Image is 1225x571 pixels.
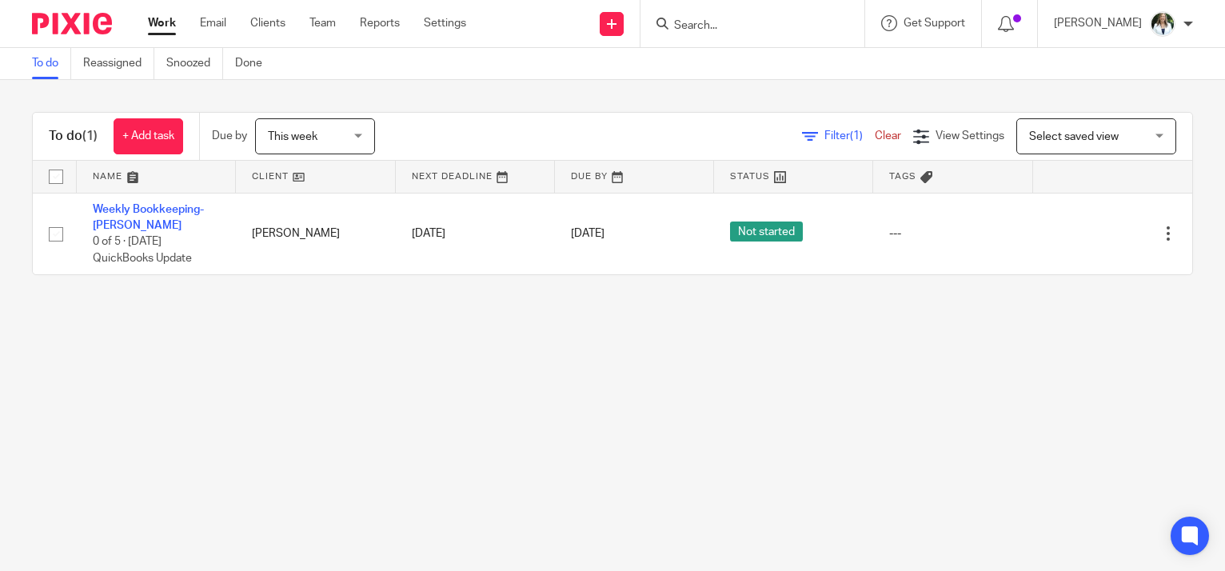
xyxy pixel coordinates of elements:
a: Reassigned [83,48,154,79]
span: (1) [82,130,98,142]
a: Email [200,15,226,31]
p: [PERSON_NAME] [1054,15,1142,31]
span: Get Support [904,18,965,29]
span: Select saved view [1029,131,1119,142]
span: View Settings [936,130,1004,142]
a: + Add task [114,118,183,154]
a: Settings [424,15,466,31]
span: This week [268,131,317,142]
span: Not started [730,222,803,242]
span: Tags [889,172,916,181]
a: Reports [360,15,400,31]
a: Clients [250,15,285,31]
span: [DATE] [571,228,605,239]
td: [PERSON_NAME] [236,193,395,274]
img: Robynn%20Maedl%20-%202025.JPG [1150,11,1175,37]
span: 0 of 5 · [DATE] QuickBooks Update [93,236,192,264]
span: Filter [824,130,875,142]
a: To do [32,48,71,79]
div: --- [889,226,1016,242]
a: Done [235,48,274,79]
a: Snoozed [166,48,223,79]
a: Team [309,15,336,31]
td: [DATE] [396,193,555,274]
span: (1) [850,130,863,142]
img: Pixie [32,13,112,34]
input: Search [672,19,816,34]
a: Work [148,15,176,31]
h1: To do [49,128,98,145]
a: Weekly Bookkeeping- [PERSON_NAME] [93,204,204,231]
a: Clear [875,130,901,142]
p: Due by [212,128,247,144]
